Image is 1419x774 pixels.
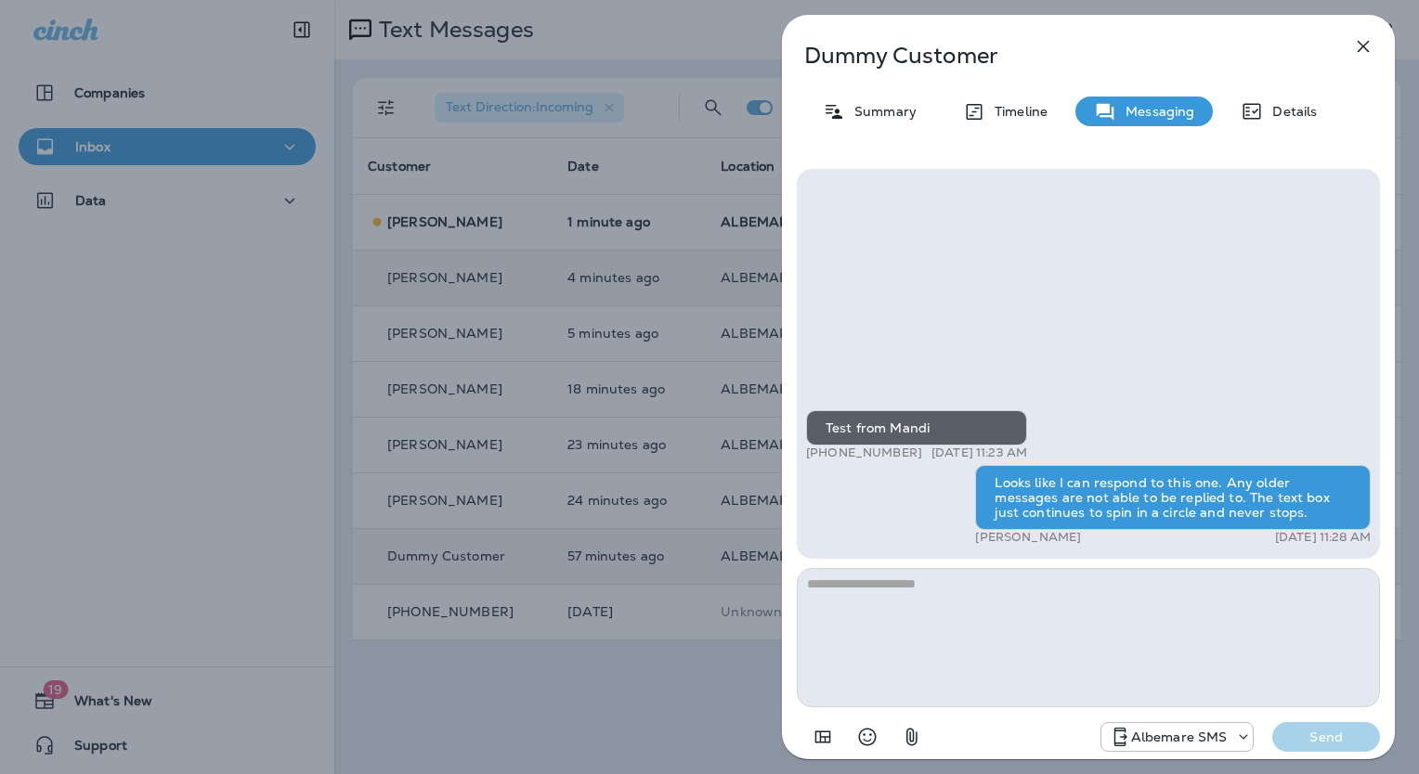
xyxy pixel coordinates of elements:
[804,718,841,755] button: Add in a premade template
[931,445,1027,460] p: [DATE] 11:23 AM
[845,104,917,119] p: Summary
[1263,104,1317,119] p: Details
[985,104,1048,119] p: Timeline
[1101,726,1254,748] div: +1 (252) 600-3555
[1275,530,1371,545] p: [DATE] 11:28 AM
[1131,729,1228,744] p: Albemare SMS
[975,530,1081,545] p: [PERSON_NAME]
[975,465,1371,530] div: Looks like I can respond to this one. Any older messages are not able to be replied to. The text ...
[806,410,1027,445] div: Test from Mandi
[804,43,1311,69] p: Dummy Customer
[849,718,886,755] button: Select an emoji
[1116,104,1194,119] p: Messaging
[806,445,922,460] p: [PHONE_NUMBER]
